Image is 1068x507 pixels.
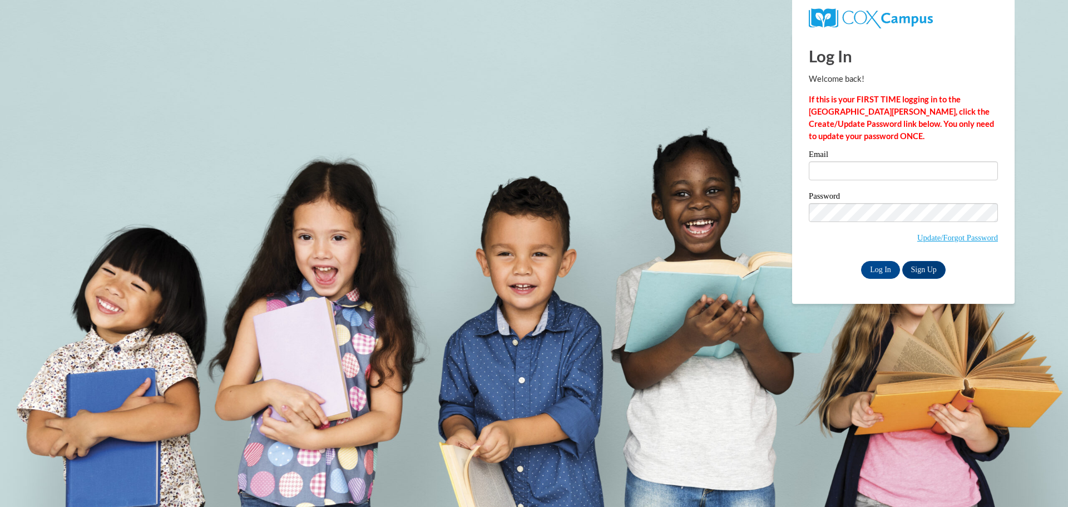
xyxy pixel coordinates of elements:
label: Email [809,150,998,161]
input: Log In [861,261,900,279]
a: Sign Up [902,261,946,279]
strong: If this is your FIRST TIME logging in to the [GEOGRAPHIC_DATA][PERSON_NAME], click the Create/Upd... [809,95,994,141]
a: COX Campus [809,13,933,22]
p: Welcome back! [809,73,998,85]
img: COX Campus [809,8,933,28]
a: Update/Forgot Password [917,233,998,242]
h1: Log In [809,45,998,67]
label: Password [809,192,998,203]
